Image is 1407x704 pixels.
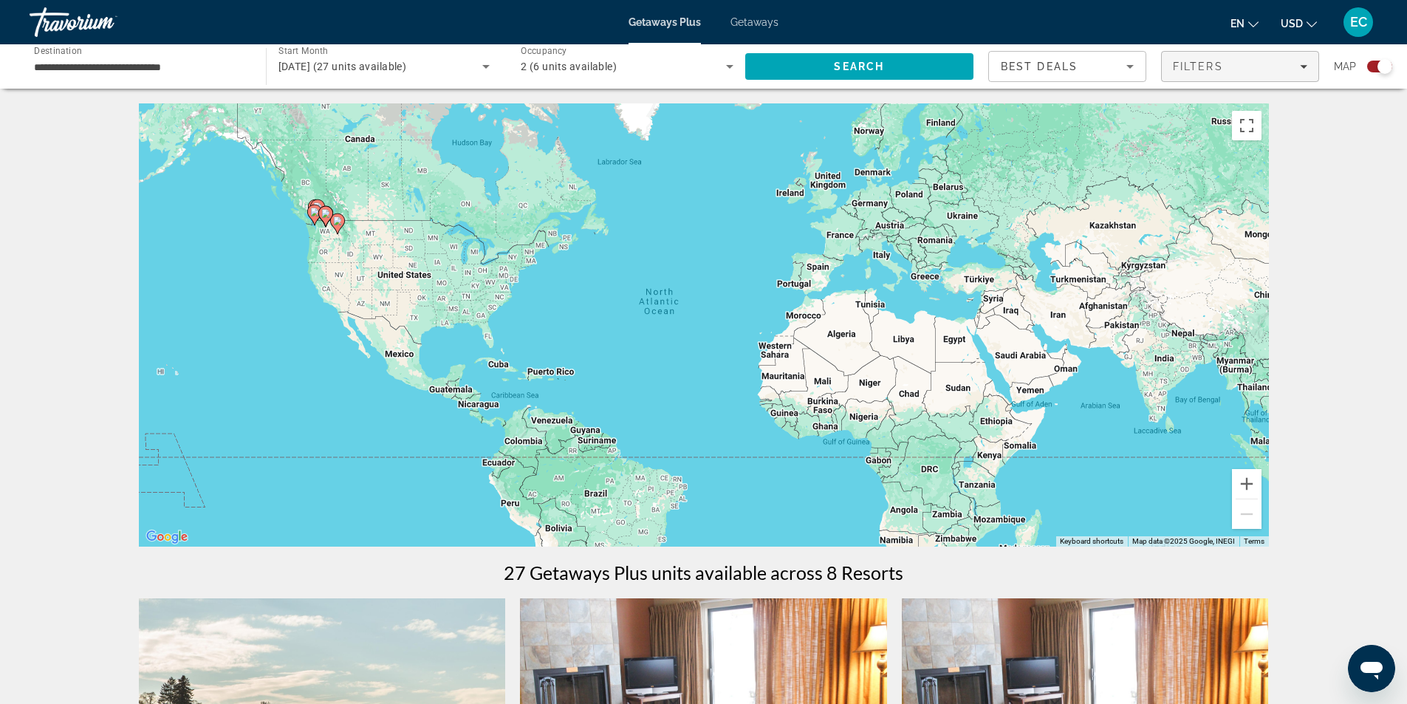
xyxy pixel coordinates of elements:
[143,527,191,547] img: Google
[1232,469,1261,499] button: Zoom in
[1244,537,1264,545] a: Terms (opens in new tab)
[34,45,82,55] span: Destination
[521,46,567,56] span: Occupancy
[1339,7,1377,38] button: User Menu
[1001,61,1078,72] span: Best Deals
[1281,18,1303,30] span: USD
[1001,58,1134,75] mat-select: Sort by
[834,61,884,72] span: Search
[629,16,701,28] a: Getaways Plus
[1230,13,1259,34] button: Change language
[1132,537,1235,545] span: Map data ©2025 Google, INEGI
[1161,51,1319,82] button: Filters
[30,3,177,41] a: Travorium
[1230,18,1245,30] span: en
[521,61,617,72] span: 2 (6 units available)
[1232,499,1261,529] button: Zoom out
[278,61,407,72] span: [DATE] (27 units available)
[1348,645,1395,692] iframe: Button to launch messaging window
[745,53,974,80] button: Search
[1060,536,1123,547] button: Keyboard shortcuts
[1334,56,1356,77] span: Map
[730,16,778,28] a: Getaways
[1281,13,1317,34] button: Change currency
[1232,111,1261,140] button: Toggle fullscreen view
[143,527,191,547] a: Open this area in Google Maps (opens a new window)
[1350,15,1367,30] span: EC
[34,58,247,76] input: Select destination
[504,561,903,584] h1: 27 Getaways Plus units available across 8 Resorts
[278,46,328,56] span: Start Month
[1173,61,1223,72] span: Filters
